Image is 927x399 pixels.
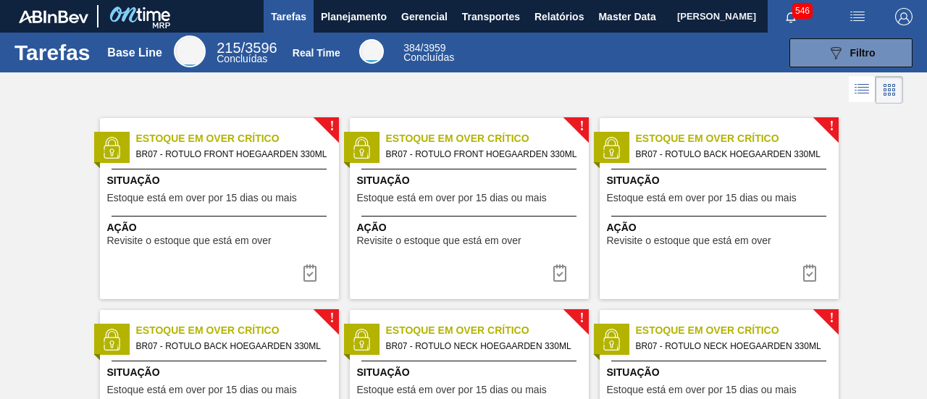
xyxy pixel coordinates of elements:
[829,121,834,132] span: !
[136,131,339,146] span: Estoque em Over Crítico
[357,193,547,203] span: Estoque está em over por 15 dias ou mais
[101,329,122,350] img: status
[217,40,240,56] span: 215
[850,47,876,59] span: Filtro
[136,338,327,354] span: BR07 - ROTULO BACK HOEGAARDEN 330ML
[403,51,454,63] span: Concluídas
[359,39,384,64] div: Real Time
[101,137,122,159] img: status
[357,235,521,246] span: Revisite o estoque que está em over
[386,131,589,146] span: Estoque em Over Crítico
[107,235,272,246] span: Revisite o estoque que está em over
[107,173,335,188] span: Situação
[607,385,797,395] span: Estoque está em over por 15 dias ou mais
[271,8,306,25] span: Tarefas
[792,3,813,19] span: 546
[293,259,327,287] button: icon-task complete
[357,365,585,380] span: Situação
[386,338,577,354] span: BR07 - ROTULO NECK HOEGAARDEN 330ML
[136,146,327,162] span: BR07 - ROTULO FRONT HOEGAARDEN 330ML
[330,313,334,324] span: !
[607,220,835,235] span: Ação
[607,193,797,203] span: Estoque está em over por 15 dias ou mais
[462,8,520,25] span: Transportes
[792,259,827,287] div: Completar tarefa: 29722177
[357,385,547,395] span: Estoque está em over por 15 dias ou mais
[542,259,577,287] div: Completar tarefa: 29722176
[600,137,622,159] img: status
[401,8,448,25] span: Gerencial
[849,76,876,104] div: Visão em Lista
[107,46,162,59] div: Base Line
[19,10,88,23] img: TNhmsLtSVTkK8tSr43FrP2fwEKptu5GPRR3wAAAABJRU5ErkJggg==
[607,365,835,380] span: Situação
[386,323,589,338] span: Estoque em Over Crítico
[636,338,827,354] span: BR07 - ROTULO NECK HOEGAARDEN 330ML
[542,259,577,287] button: icon-task complete
[107,385,297,395] span: Estoque está em over por 15 dias ou mais
[301,264,319,282] img: icon-task complete
[351,137,372,159] img: status
[789,38,913,67] button: Filtro
[357,173,585,188] span: Situação
[217,53,267,64] span: Concluídas
[801,264,818,282] img: icon-task complete
[386,146,577,162] span: BR07 - ROTULO FRONT HOEGAARDEN 330ML
[217,42,277,64] div: Base Line
[792,259,827,287] button: icon-task complete
[403,42,420,54] span: 384
[829,313,834,324] span: !
[293,259,327,287] div: Completar tarefa: 29722176
[876,76,903,104] div: Visão em Cards
[849,8,866,25] img: userActions
[598,8,655,25] span: Master Data
[403,43,454,62] div: Real Time
[293,47,340,59] div: Real Time
[330,121,334,132] span: !
[768,7,814,27] button: Notificações
[636,146,827,162] span: BR07 - ROTULO BACK HOEGAARDEN 330ML
[534,8,584,25] span: Relatórios
[600,329,622,350] img: status
[217,40,277,56] span: / 3596
[607,173,835,188] span: Situação
[403,42,445,54] span: / 3959
[636,323,839,338] span: Estoque em Over Crítico
[351,329,372,350] img: status
[551,264,569,282] img: icon-task complete
[636,131,839,146] span: Estoque em Over Crítico
[321,8,387,25] span: Planejamento
[14,44,91,61] h1: Tarefas
[107,193,297,203] span: Estoque está em over por 15 dias ou mais
[174,35,206,67] div: Base Line
[607,235,771,246] span: Revisite o estoque que está em over
[136,323,339,338] span: Estoque em Over Crítico
[107,220,335,235] span: Ação
[579,313,584,324] span: !
[579,121,584,132] span: !
[357,220,585,235] span: Ação
[107,365,335,380] span: Situação
[895,8,913,25] img: Logout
